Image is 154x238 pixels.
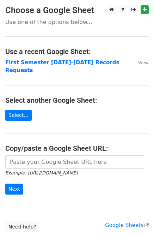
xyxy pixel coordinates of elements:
[5,155,145,169] input: Paste your Google Sheet URL here
[5,221,39,232] a: Need help?
[5,110,32,121] a: Select...
[131,59,149,66] a: View
[5,59,119,74] a: First Semester [DATE]-[DATE] Records Requests
[5,184,23,195] input: Next
[5,170,78,175] small: Example: [URL][DOMAIN_NAME]
[5,96,149,105] h4: Select another Google Sheet:
[5,5,149,16] h3: Choose a Google Sheet
[5,18,149,26] p: Use one of the options below...
[5,144,149,153] h4: Copy/paste a Google Sheet URL:
[138,60,149,65] small: View
[105,222,149,228] a: Google Sheets
[5,47,149,56] h4: Use a recent Google Sheet:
